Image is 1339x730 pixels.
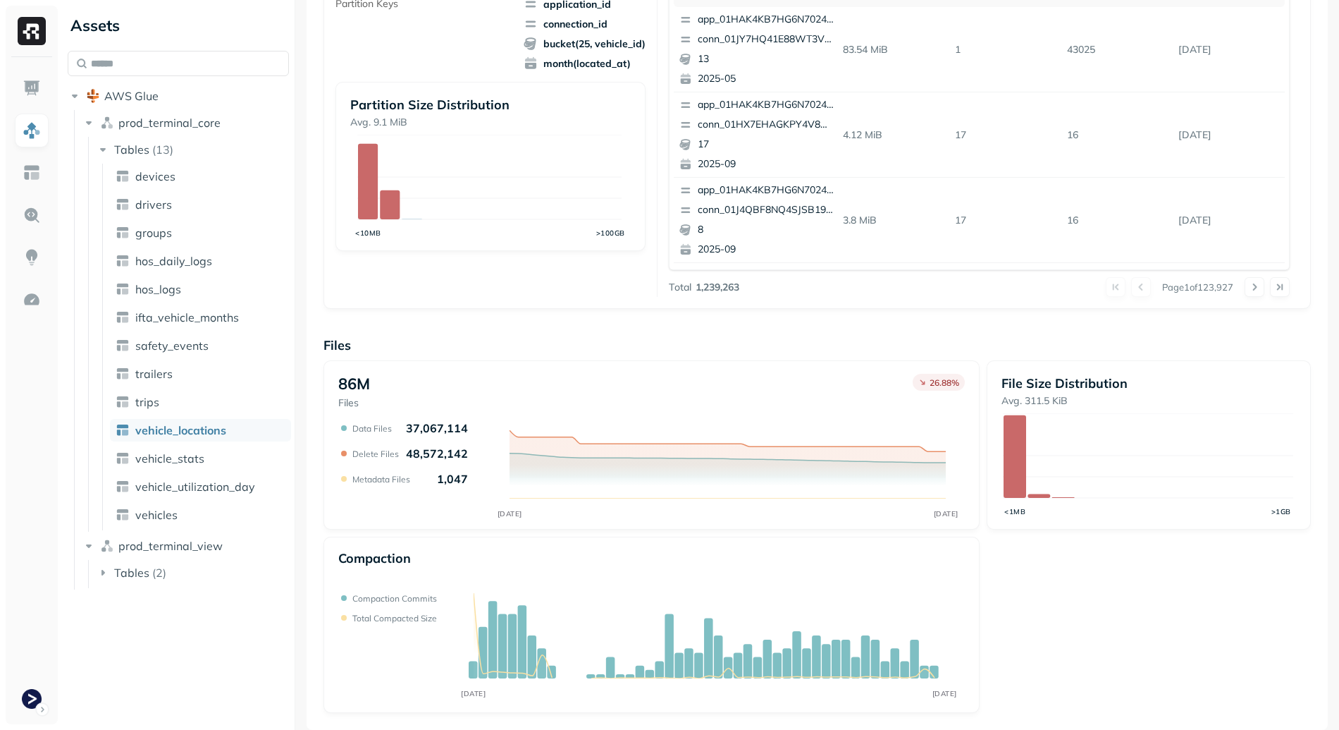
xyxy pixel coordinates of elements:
img: Asset Explorer [23,164,41,182]
p: 3.8 MiB [837,208,949,233]
tspan: [DATE] [497,509,522,518]
a: trailers [110,363,291,385]
p: conn_01JY7HQ41E88WT3VSCRB77TP8X [698,32,834,47]
p: 17 [949,123,1061,147]
img: Dashboard [23,79,41,97]
a: trips [110,391,291,413]
span: groups [135,226,172,240]
p: ( 2 ) [152,566,166,580]
span: hos_daily_logs [135,254,212,268]
span: Tables [114,566,149,580]
button: prod_terminal_core [82,111,290,134]
span: vehicles [135,508,178,522]
button: Tables(13) [96,138,290,161]
tspan: [DATE] [932,689,956,698]
span: connection_id [524,17,646,31]
span: drivers [135,197,172,212]
p: Page 1 of 123,927 [1162,281,1233,293]
img: table [116,423,130,437]
p: 43025 [1061,37,1173,62]
p: Metadata Files [352,474,410,485]
a: safety_events [110,334,291,357]
span: safety_events [135,339,209,353]
p: 1,047 [437,472,468,486]
img: Ryft [18,17,46,45]
img: table [116,367,130,381]
p: 2025-09 [698,243,834,257]
img: Assets [23,121,41,140]
a: devices [110,165,291,188]
a: vehicles [110,504,291,526]
p: Sep 13, 2025 [1173,123,1285,147]
span: month(located_at) [524,56,646,71]
span: trailers [135,367,173,381]
a: groups [110,221,291,244]
img: table [116,395,130,409]
span: AWS Glue [104,89,159,103]
img: table [116,197,130,212]
span: vehicle_stats [135,451,204,466]
p: Files [323,337,1311,353]
img: Optimization [23,291,41,309]
p: app_01HAK4KB7HG6N7024210G3S8D5 [698,183,834,197]
a: vehicle_utilization_day [110,475,291,498]
img: table [116,169,130,183]
a: hos_daily_logs [110,250,291,272]
tspan: [DATE] [933,509,958,518]
p: Delete Files [352,449,399,459]
tspan: <1MB [1004,507,1025,516]
p: Avg. 9.1 MiB [350,116,631,129]
p: Files [338,396,370,410]
p: conn_01HX7EHAGKPY4V8HPQNJNA4X18 [698,118,834,132]
span: hos_logs [135,282,181,296]
img: Insights [23,248,41,267]
p: 2025-09 [698,157,834,171]
p: 16 [1061,208,1173,233]
a: drivers [110,193,291,216]
span: trips [135,395,159,409]
span: vehicle_utilization_day [135,480,255,494]
img: root [86,89,100,103]
p: ( 13 ) [152,142,173,157]
p: 37,067,114 [406,421,468,435]
p: 13 [698,52,834,66]
p: 1,239,263 [696,281,739,294]
p: Partition Size Distribution [350,97,631,113]
tspan: >100GB [596,229,624,238]
p: Compaction [338,550,411,566]
p: 26.88 % [930,377,959,388]
img: Terminal [22,689,42,709]
button: app_01HAK4KB7HG6N7024210G3S8D5conn_01JY7HQ41E88WT3VSCRB77TP8X132025-05 [674,7,840,92]
img: table [116,254,130,268]
p: Total [669,281,691,294]
img: namespace [100,116,114,130]
img: table [116,480,130,494]
img: Query Explorer [23,206,41,224]
p: Avg. 311.5 KiB [1001,394,1296,408]
img: table [116,339,130,353]
button: app_01HAK4KB7HG6N7024210G3S8D5conn_01J4QBF8NQ4SJSB196BW32ZG0982025-09 [674,178,840,262]
p: Compaction commits [352,593,437,604]
span: vehicle_locations [135,423,226,437]
p: Sep 13, 2025 [1173,208,1285,233]
p: 4.12 MiB [837,123,949,147]
p: Sep 13, 2025 [1173,37,1285,62]
img: table [116,310,130,324]
span: devices [135,169,175,183]
p: conn_01J4QBF8NQ4SJSB196BW32ZG09 [698,203,834,217]
span: prod_terminal_view [118,539,223,553]
button: app_01HAK4KB7HG6N7024210G3S8D5conn_01HX7EHAGKPY4V8HPQNJNA4X18172025-09 [674,92,840,177]
span: Tables [114,142,149,157]
p: 17 [949,208,1061,233]
p: 48,572,142 [406,446,468,461]
button: prod_terminal_view [82,535,290,557]
img: table [116,451,130,466]
p: 2025-05 [698,72,834,86]
p: 1 [949,37,1061,62]
p: app_01HAK4KB7HG6N7024210G3S8D5 [698,13,834,27]
tspan: [DATE] [461,689,486,698]
p: 16 [1061,123,1173,147]
tspan: <10MB [355,229,381,238]
p: Data Files [352,423,392,434]
a: vehicle_stats [110,447,291,470]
